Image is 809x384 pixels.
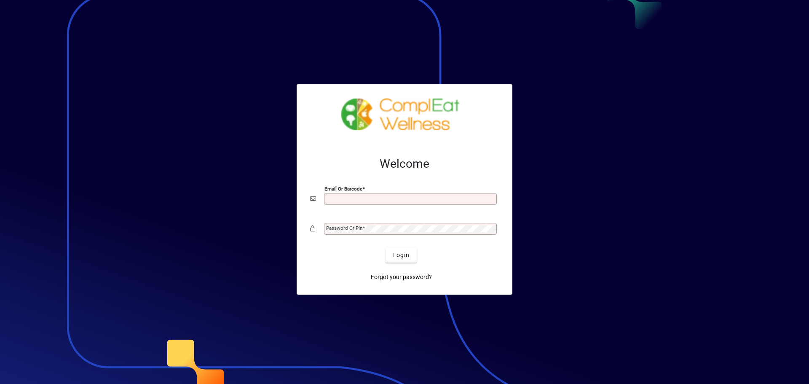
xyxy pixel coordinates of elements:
[392,251,410,260] span: Login
[386,247,416,263] button: Login
[371,273,432,282] span: Forgot your password?
[367,269,435,285] a: Forgot your password?
[310,157,499,171] h2: Welcome
[324,186,362,192] mat-label: Email or Barcode
[326,225,362,231] mat-label: Password or Pin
